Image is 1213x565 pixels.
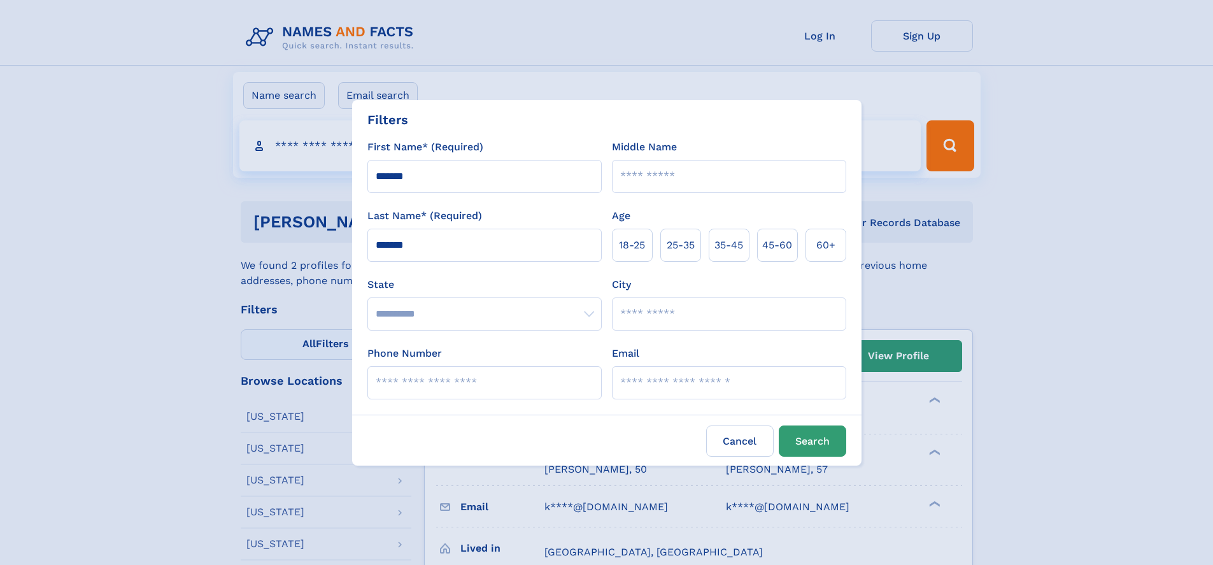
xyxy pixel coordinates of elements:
[706,426,774,457] label: Cancel
[367,346,442,361] label: Phone Number
[612,346,639,361] label: Email
[619,238,645,253] span: 18‑25
[612,277,631,292] label: City
[367,208,482,224] label: Last Name* (Required)
[762,238,792,253] span: 45‑60
[779,426,846,457] button: Search
[367,110,408,129] div: Filters
[367,139,483,155] label: First Name* (Required)
[612,139,677,155] label: Middle Name
[367,277,602,292] label: State
[714,238,743,253] span: 35‑45
[612,208,630,224] label: Age
[667,238,695,253] span: 25‑35
[816,238,835,253] span: 60+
